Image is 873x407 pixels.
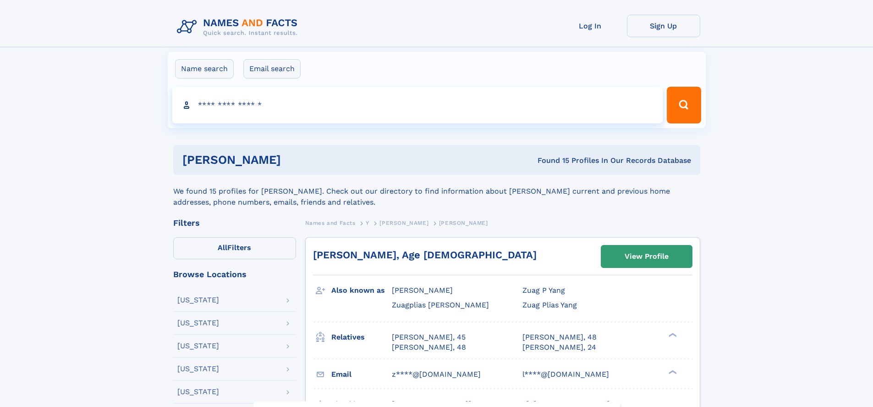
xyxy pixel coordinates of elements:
[522,342,596,352] a: [PERSON_NAME], 24
[666,332,677,338] div: ❯
[392,301,489,309] span: Zuagplias [PERSON_NAME]
[182,154,409,166] h1: [PERSON_NAME]
[666,369,677,375] div: ❯
[177,342,219,350] div: [US_STATE]
[172,87,663,123] input: search input
[305,217,356,229] a: Names and Facts
[366,220,369,226] span: Y
[667,87,701,123] button: Search Button
[392,342,466,352] a: [PERSON_NAME], 48
[366,217,369,229] a: Y
[409,156,691,166] div: Found 15 Profiles In Our Records Database
[331,367,392,382] h3: Email
[177,365,219,373] div: [US_STATE]
[173,175,700,208] div: We found 15 profiles for [PERSON_NAME]. Check out our directory to find information about [PERSON...
[331,329,392,345] h3: Relatives
[522,286,565,295] span: Zuag P Yang
[173,15,305,39] img: Logo Names and Facts
[313,249,537,261] a: [PERSON_NAME], Age [DEMOGRAPHIC_DATA]
[392,286,453,295] span: [PERSON_NAME]
[379,217,428,229] a: [PERSON_NAME]
[218,243,227,252] span: All
[177,319,219,327] div: [US_STATE]
[331,283,392,298] h3: Also known as
[522,301,577,309] span: Zuag Plias Yang
[625,246,669,267] div: View Profile
[439,220,488,226] span: [PERSON_NAME]
[243,59,301,78] label: Email search
[173,219,296,227] div: Filters
[522,332,597,342] a: [PERSON_NAME], 48
[173,237,296,259] label: Filters
[379,220,428,226] span: [PERSON_NAME]
[177,388,219,396] div: [US_STATE]
[601,245,692,268] a: View Profile
[554,15,627,37] a: Log In
[173,270,296,279] div: Browse Locations
[177,296,219,304] div: [US_STATE]
[392,332,466,342] a: [PERSON_NAME], 45
[175,59,234,78] label: Name search
[627,15,700,37] a: Sign Up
